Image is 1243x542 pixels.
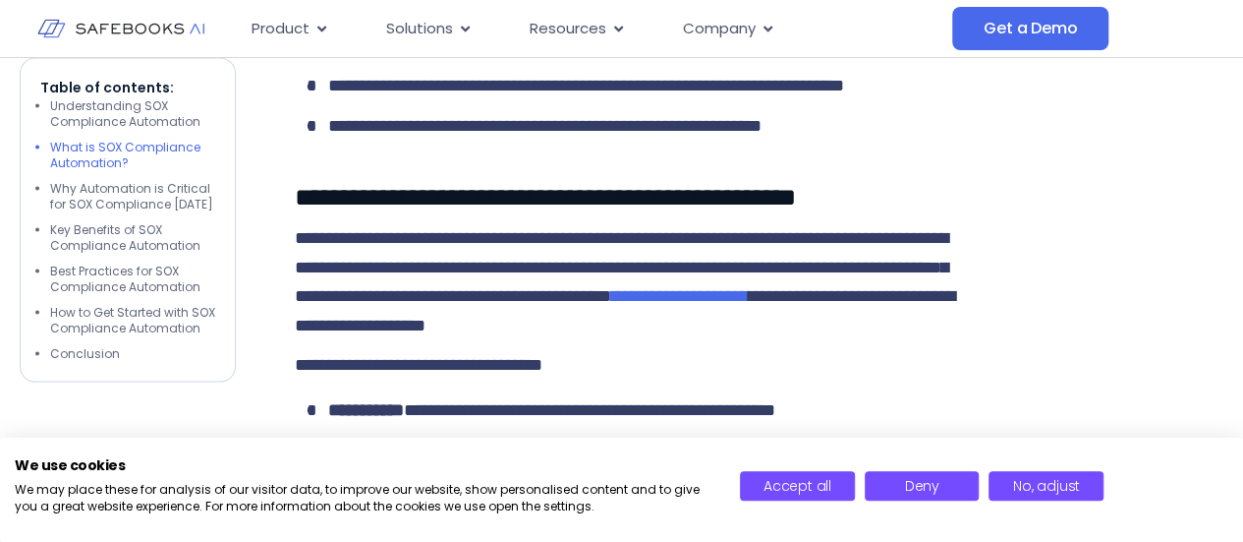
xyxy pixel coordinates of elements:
li: Best Practices for SOX Compliance Automation [50,264,215,295]
li: Conclusion [50,346,215,362]
li: Understanding SOX Compliance Automation [50,98,215,130]
h2: We use cookies [15,456,710,474]
p: We may place these for analysis of our visitor data, to improve our website, show personalised co... [15,482,710,515]
li: Why Automation is Critical for SOX Compliance [DATE] [50,181,215,212]
li: How to Get Started with SOX Compliance Automation [50,305,215,336]
button: Accept all cookies [740,471,855,501]
nav: Menu [236,10,952,48]
span: Company [683,18,756,40]
div: Menu Toggle [236,10,952,48]
span: Solutions [386,18,453,40]
button: Adjust cookie preferences [989,471,1103,501]
span: Deny [904,476,938,496]
li: What is SOX Compliance Automation? [50,140,215,171]
button: Deny all cookies [865,471,980,501]
span: Resources [530,18,606,40]
span: No, adjust [1013,476,1080,496]
a: Get a Demo [952,7,1108,50]
span: Product [252,18,310,40]
li: Key Benefits of SOX Compliance Automation [50,222,215,254]
p: Table of contents: [40,79,215,98]
span: Accept all [763,476,831,496]
span: Get a Demo [984,19,1077,38]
